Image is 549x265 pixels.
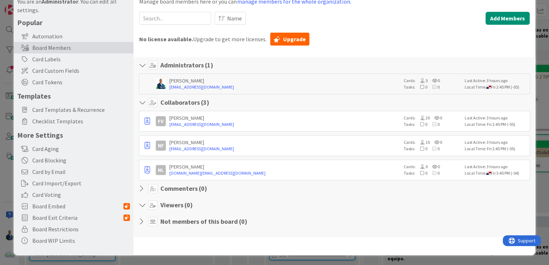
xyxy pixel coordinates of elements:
span: Support [15,1,33,10]
h4: Commenters [160,185,207,193]
h5: Templates [17,91,130,100]
span: 0 [428,78,440,83]
span: ( 0 ) [239,217,247,226]
span: 0 [427,84,440,90]
span: Card by Email [32,167,130,176]
div: [PERSON_NAME] [169,139,400,146]
b: No license available. [139,36,193,43]
div: Local Time: Fri 3:45 PM (-04) [465,170,527,176]
div: Tasks: [404,121,461,128]
span: Board Exit Criteria [32,213,123,222]
button: Name [215,12,246,25]
span: 0 [427,146,440,151]
span: 5 [416,78,428,83]
span: 0 [428,164,440,169]
div: Tasks: [404,84,461,90]
input: Search... [139,12,211,25]
span: ( 0 ) [199,184,207,193]
span: 0 [415,122,427,127]
div: Cards: [404,139,461,146]
div: Last Active: 3 hours ago [465,115,527,121]
a: [EMAIL_ADDRESS][DOMAIN_NAME] [169,146,400,152]
span: 0 [415,170,427,176]
h4: Administrators [160,61,213,69]
span: 0 [430,115,442,120]
div: Automation [14,30,133,42]
div: FV [156,116,166,126]
div: Card Import/Export [14,178,133,189]
span: Card Custom Fields [32,66,130,75]
div: Last Active: 3 hours ago [465,139,527,146]
div: [PERSON_NAME] [169,115,400,121]
span: 0 [415,146,427,151]
div: Tasks: [404,146,461,152]
span: 0 [415,84,427,90]
div: Card Labels [14,53,133,65]
div: Card Blocking [14,155,133,166]
span: ( 0 ) [184,201,193,209]
div: NF [156,141,166,151]
span: 0 [427,170,440,176]
div: Local Time: Fri 2:45 PM (-05) [465,121,527,128]
div: Cards: [404,77,461,84]
span: 0 [416,164,428,169]
span: ( 3 ) [201,98,209,107]
span: Card Templates & Recurrence [32,105,130,114]
span: Checklist Templates [32,117,130,126]
h4: Viewers [160,201,193,209]
span: Name [227,14,242,23]
div: Board Members [14,42,133,53]
div: Local Time: Fri 2:45 PM (-05) [465,146,527,152]
div: Last Active: 3 hours ago [465,164,527,170]
div: Cards: [404,164,461,170]
div: Tasks: [404,170,461,176]
a: [EMAIL_ADDRESS][DOMAIN_NAME] [169,84,400,90]
span: Board Restrictions [32,225,130,233]
a: [EMAIL_ADDRESS][DOMAIN_NAME] [169,121,400,128]
span: 0 [430,139,442,145]
span: Upgrade to get more licenses. [139,35,267,43]
div: NL [156,165,166,175]
span: 0 [427,122,440,127]
a: [DOMAIN_NAME][EMAIL_ADDRESS][DOMAIN_NAME] [169,170,400,176]
a: Upgrade [270,33,309,46]
img: pa.png [486,171,491,175]
span: Card Tokens [32,78,130,86]
h4: Collaborators [160,99,209,107]
span: 15 [416,139,430,145]
span: 20 [416,115,430,120]
span: ( 1 ) [205,61,213,69]
button: Add Members [485,12,530,25]
div: [PERSON_NAME] [169,77,400,84]
span: Board Embed [32,202,123,210]
div: Card Aging [14,143,133,155]
div: Last Active: 3 hours ago [465,77,527,84]
span: Card Voting [32,190,130,199]
h5: Popular [17,18,130,27]
img: GA [156,79,166,89]
img: pa.png [486,85,491,89]
div: Board WIP Limits [14,235,133,246]
h4: Not members of this board [160,218,247,226]
div: [PERSON_NAME] [169,164,400,170]
div: Local Time: Fri 2:45 PM (-05) [465,84,527,90]
h5: More Settings [17,131,130,139]
div: Cards: [404,115,461,121]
